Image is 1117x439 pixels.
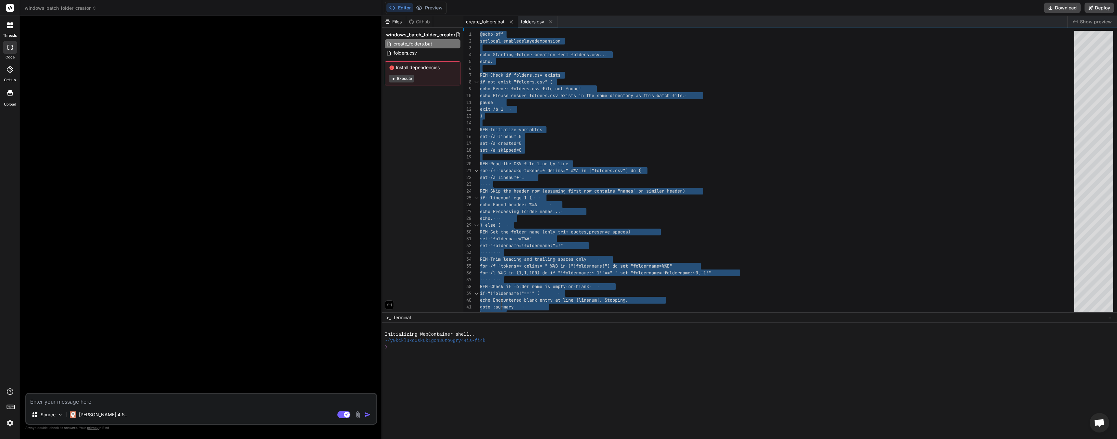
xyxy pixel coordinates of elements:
div: Click to collapse the range. [472,79,481,85]
img: Pick Models [57,412,63,418]
label: code [6,55,15,60]
span: >_ [386,314,391,321]
span: :~-1!"==" " set "foldername=!foldername:~0,-1!" [589,270,711,276]
span: goto :summary [480,304,514,310]
div: 28 [463,215,471,222]
button: Download [1044,3,1081,13]
div: 25 [463,194,471,201]
span: echo Processing folder names... [480,208,560,214]
span: set /a linenum+=1 [480,174,524,180]
div: Files [382,19,406,25]
button: Deploy [1085,3,1114,13]
span: pause [480,99,493,105]
label: Upload [4,102,16,107]
span: Initializing WebContainer shell... [385,332,477,338]
label: threads [3,33,17,38]
div: 16 [463,133,471,140]
div: 39 [463,290,471,297]
span: @echo off [480,31,503,37]
div: 10 [463,92,471,99]
span: setlocal enabledelayedexpansion [480,38,560,44]
div: 22 [463,174,471,181]
span: create_folders.bat [393,40,433,48]
div: Github [406,19,433,25]
div: 19 [463,154,471,160]
span: s.csv") do ( [610,168,641,173]
span: echo Encountered blank entry at line ! [480,297,579,303]
div: 5 [463,58,471,65]
span: windows_batch_folder_creator [386,31,456,38]
div: 27 [463,208,471,215]
div: 12 [463,106,471,113]
img: settings [5,418,16,429]
span: set "foldername=!foldername:"=!" [480,243,563,248]
label: GitHub [4,77,16,83]
button: − [1107,312,1113,323]
div: 32 [463,242,471,249]
span: folders.csv [521,19,544,25]
span: ) else ( [480,222,501,228]
p: Source [41,411,56,418]
span: REM Read the CSV file line by line [480,161,568,167]
span: echo Found header: %%A [480,202,537,207]
span: REM Get the folder name (only trim quotes, [480,229,589,235]
span: folders.csv [393,49,418,57]
div: 35 [463,263,471,270]
div: 7 [463,72,471,79]
span: REM Trim leading and trailing spaces only [480,256,586,262]
button: Execute [389,75,414,82]
div: 26 [463,201,471,208]
div: 1 [463,31,471,38]
span: Show preview [1080,19,1112,25]
div: 6 [463,65,471,72]
span: echo. [480,58,493,64]
span: echo Starting folder creation from folders.csv... [480,52,607,57]
div: 38 [463,283,471,290]
div: 15 [463,126,471,133]
span: REM Check if folders.csv exists [480,72,560,78]
div: 11 [463,99,471,106]
div: Click to collapse the range. [472,222,481,229]
span: if !linenum! equ 1 ( [480,195,532,201]
div: 9 [463,85,471,92]
div: Click to collapse the range. [472,167,481,174]
span: echo Error: folders.csv file not found! [480,86,581,92]
div: 8 [463,79,471,85]
p: [PERSON_NAME] 4 S.. [79,411,127,418]
div: 40 [463,297,471,304]
img: attachment [354,411,362,419]
div: 41 [463,304,471,310]
div: 18 [463,147,471,154]
button: Editor [386,3,413,12]
a: Open chat [1090,413,1109,433]
div: 4 [463,51,471,58]
span: ) [480,311,483,317]
span: create_folders.bat [466,19,505,25]
div: 31 [463,235,471,242]
div: 34 [463,256,471,263]
span: ❯ [385,344,387,350]
span: ) [480,113,483,119]
button: Preview [413,3,445,12]
div: 14 [463,119,471,126]
div: 42 [463,310,471,317]
span: preserve spaces) [589,229,631,235]
span: set /a skipped=0 [480,147,521,153]
img: icon [364,411,371,418]
span: REM Check if folder name is empty or blank [480,283,589,289]
span: windows_batch_folder_creator [25,5,96,11]
div: 3 [463,44,471,51]
div: 29 [463,222,471,229]
div: 36 [463,270,471,276]
div: 13 [463,113,471,119]
div: 17 [463,140,471,147]
span: Terminal [393,314,411,321]
div: 20 [463,160,471,167]
div: 23 [463,181,471,188]
div: Click to collapse the range. [472,194,481,201]
img: Claude 4 Sonnet [70,411,76,418]
span: for /l %%C in (1,1,100) do if "!foldername [480,270,589,276]
div: 21 [463,167,471,174]
span: ntains "names" or similar header) [599,188,685,194]
span: REM Skip the header row (assuming first row co [480,188,599,194]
